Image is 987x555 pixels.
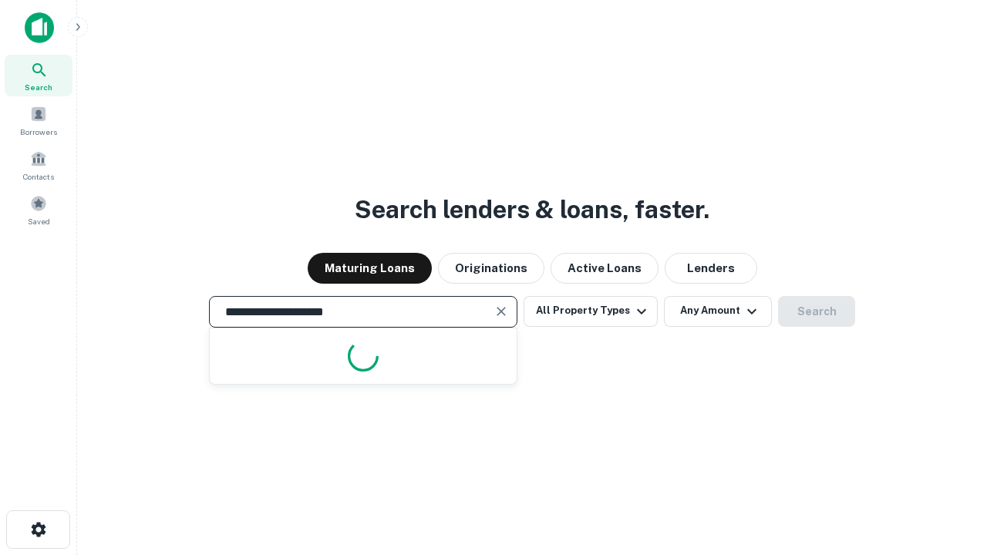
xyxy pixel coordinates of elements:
[438,253,544,284] button: Originations
[355,191,709,228] h3: Search lenders & loans, faster.
[20,126,57,138] span: Borrowers
[664,296,772,327] button: Any Amount
[28,215,50,227] span: Saved
[665,253,757,284] button: Lenders
[5,55,72,96] a: Search
[5,144,72,186] a: Contacts
[5,189,72,230] a: Saved
[524,296,658,327] button: All Property Types
[5,99,72,141] a: Borrowers
[490,301,512,322] button: Clear
[308,253,432,284] button: Maturing Loans
[910,432,987,506] iframe: Chat Widget
[23,170,54,183] span: Contacts
[25,81,52,93] span: Search
[25,12,54,43] img: capitalize-icon.png
[551,253,659,284] button: Active Loans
